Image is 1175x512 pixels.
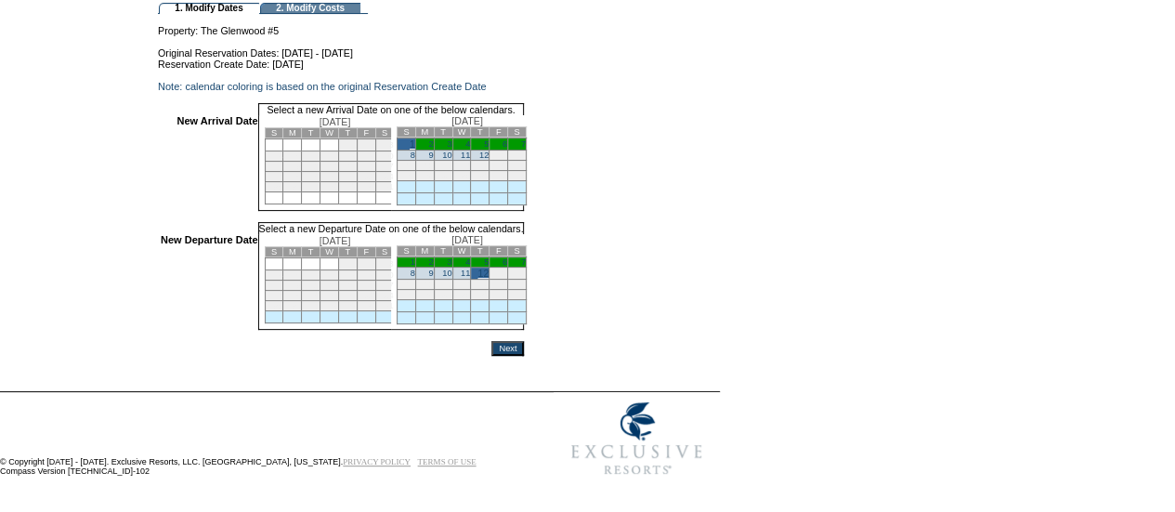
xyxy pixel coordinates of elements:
[265,301,283,311] td: 25
[434,171,452,181] td: 24
[428,269,433,278] a: 9
[508,290,527,300] td: 28
[410,138,415,150] a: 1
[471,171,490,181] td: 26
[490,268,508,280] td: 13
[302,301,320,311] td: 27
[265,162,283,172] td: 11
[397,161,415,171] td: 15
[302,182,320,192] td: 27
[477,268,489,279] a: 12
[471,290,490,300] td: 26
[357,270,375,281] td: 9
[265,281,283,291] td: 11
[320,172,339,182] td: 21
[258,222,525,234] td: Select a new Departure Date on one of the below calendars.
[490,280,508,290] td: 20
[357,247,375,257] td: F
[397,171,415,181] td: 22
[452,280,471,290] td: 18
[490,171,508,181] td: 27
[491,341,524,356] input: Next
[283,172,302,182] td: 19
[465,139,470,149] a: 4
[484,257,489,267] a: 5
[508,161,527,171] td: 21
[428,257,433,267] a: 2
[283,151,302,162] td: 5
[415,246,434,256] td: M
[338,281,357,291] td: 15
[471,161,490,171] td: 19
[320,247,339,257] td: W
[302,162,320,172] td: 13
[158,81,524,92] td: Note: calendar coloring is based on the original Reservation Create Date
[357,182,375,192] td: 30
[442,269,451,278] a: 10
[375,182,394,192] td: 31
[338,151,357,162] td: 8
[415,280,434,290] td: 16
[320,301,339,311] td: 28
[554,392,720,485] img: Exclusive Resorts
[302,128,320,138] td: T
[283,301,302,311] td: 26
[508,171,527,181] td: 28
[283,270,302,281] td: 5
[397,246,415,256] td: S
[452,171,471,181] td: 25
[508,246,527,256] td: S
[357,291,375,301] td: 23
[490,151,508,161] td: 13
[357,128,375,138] td: F
[508,268,527,280] td: 14
[434,246,452,256] td: T
[447,139,451,149] a: 3
[521,257,526,267] a: 7
[508,127,527,138] td: S
[320,128,339,138] td: W
[338,162,357,172] td: 15
[320,162,339,172] td: 14
[338,139,357,151] td: 1
[357,139,375,151] td: 2
[434,280,452,290] td: 17
[338,172,357,182] td: 22
[397,290,415,300] td: 22
[357,281,375,291] td: 16
[161,115,258,211] td: New Arrival Date
[375,270,394,281] td: 10
[397,127,415,138] td: S
[320,291,339,301] td: 21
[375,162,394,172] td: 17
[338,301,357,311] td: 29
[320,281,339,291] td: 14
[283,128,302,138] td: M
[265,172,283,182] td: 18
[490,246,508,256] td: F
[260,3,360,14] td: 2. Modify Costs
[411,257,415,267] a: 1
[265,291,283,301] td: 18
[471,246,490,256] td: T
[397,280,415,290] td: 15
[338,270,357,281] td: 8
[490,161,508,171] td: 20
[158,59,524,70] td: Reservation Create Date: [DATE]
[161,234,258,330] td: New Departure Date
[415,161,434,171] td: 16
[418,457,477,466] a: TERMS OF USE
[338,258,357,270] td: 1
[375,291,394,301] td: 24
[357,172,375,182] td: 23
[375,151,394,162] td: 10
[375,139,394,151] td: 3
[283,247,302,257] td: M
[338,291,357,301] td: 22
[451,115,483,126] span: [DATE]
[479,151,489,160] a: 12
[452,246,471,256] td: W
[338,128,357,138] td: T
[357,151,375,162] td: 9
[338,182,357,192] td: 29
